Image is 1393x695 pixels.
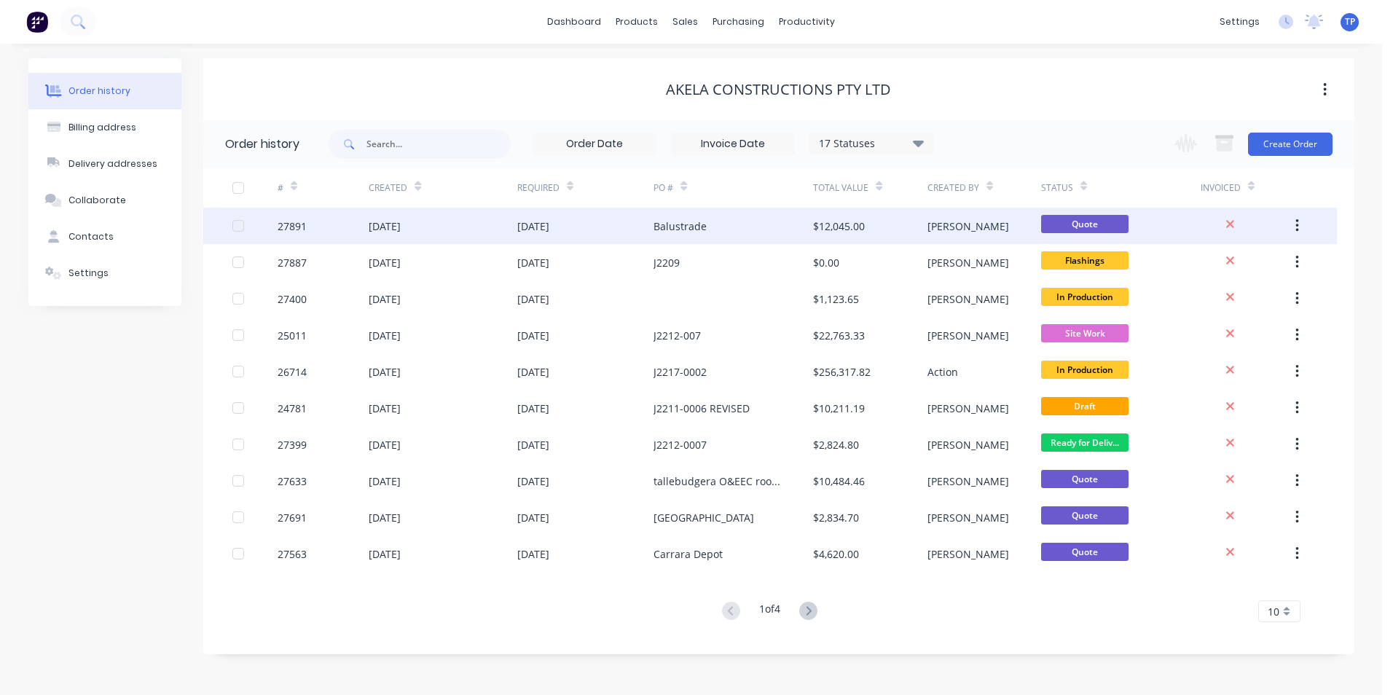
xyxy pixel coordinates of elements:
div: productivity [772,11,842,33]
button: Billing address [28,109,181,146]
div: [DATE] [369,255,401,270]
div: [PERSON_NAME] [927,474,1009,489]
input: Order Date [533,133,656,155]
div: purchasing [705,11,772,33]
div: $256,317.82 [813,364,871,380]
span: Quote [1041,543,1129,561]
div: Delivery addresses [68,157,157,170]
div: [DATE] [369,474,401,489]
div: [DATE] [369,546,401,562]
div: J2209 [654,255,680,270]
div: Created [369,168,517,208]
div: Contacts [68,230,114,243]
div: Invoiced [1201,181,1241,195]
div: [DATE] [369,510,401,525]
button: Delivery addresses [28,146,181,182]
div: [DATE] [369,437,401,452]
span: Quote [1041,506,1129,525]
div: Settings [68,267,109,280]
button: Create Order [1248,133,1333,156]
div: Invoiced [1201,168,1292,208]
div: Balustrade [654,219,707,234]
span: Site Work [1041,324,1129,342]
div: [DATE] [369,364,401,380]
div: Created [369,181,407,195]
div: [DATE] [369,401,401,416]
div: 17 Statuses [810,136,933,152]
button: Collaborate [28,182,181,219]
div: sales [665,11,705,33]
div: J2212-007 [654,328,701,343]
div: 27887 [278,255,307,270]
div: Order history [225,136,299,153]
div: [DATE] [517,219,549,234]
span: Ready for Deliv... [1041,433,1129,452]
div: [DATE] [517,401,549,416]
div: [PERSON_NAME] [927,437,1009,452]
div: [DATE] [517,474,549,489]
div: $1,123.65 [813,291,859,307]
img: Factory [26,11,48,33]
div: products [608,11,665,33]
div: J2211-0006 REVISED [654,401,750,416]
div: [PERSON_NAME] [927,255,1009,270]
div: 24781 [278,401,307,416]
div: tallebudgera O&EEC roof 1 & 2 [654,474,784,489]
span: In Production [1041,288,1129,306]
div: Collaborate [68,194,126,207]
div: $10,484.46 [813,474,865,489]
span: 10 [1268,604,1279,619]
div: $2,824.80 [813,437,859,452]
div: [DATE] [517,510,549,525]
div: Carrara Depot [654,546,723,562]
div: [DATE] [517,328,549,343]
div: [PERSON_NAME] [927,328,1009,343]
div: [DATE] [369,219,401,234]
div: $22,763.33 [813,328,865,343]
div: [DATE] [517,437,549,452]
div: $10,211.19 [813,401,865,416]
div: [DATE] [517,291,549,307]
div: Billing address [68,121,136,134]
div: settings [1212,11,1267,33]
div: # [278,181,283,195]
div: Action [927,364,958,380]
div: $4,620.00 [813,546,859,562]
span: TP [1345,15,1355,28]
div: [DATE] [517,364,549,380]
div: [PERSON_NAME] [927,219,1009,234]
div: [DATE] [369,291,401,307]
div: 27400 [278,291,307,307]
div: PO # [654,168,813,208]
div: # [278,168,369,208]
div: J2217-0002 [654,364,707,380]
div: 27633 [278,474,307,489]
div: Order history [68,85,130,98]
div: Created By [927,181,979,195]
div: Total Value [813,168,927,208]
div: 27691 [278,510,307,525]
div: [DATE] [517,255,549,270]
div: Required [517,168,654,208]
button: Contacts [28,219,181,255]
div: $2,834.70 [813,510,859,525]
div: [DATE] [369,328,401,343]
div: 25011 [278,328,307,343]
span: Draft [1041,397,1129,415]
input: Search... [366,130,511,159]
span: Flashings [1041,251,1129,270]
div: 1 of 4 [759,601,780,622]
div: [PERSON_NAME] [927,291,1009,307]
div: Total Value [813,181,868,195]
div: 27891 [278,219,307,234]
div: 26714 [278,364,307,380]
input: Invoice Date [672,133,794,155]
div: Status [1041,168,1201,208]
div: Created By [927,168,1041,208]
div: $12,045.00 [813,219,865,234]
div: Required [517,181,560,195]
div: Status [1041,181,1073,195]
span: In Production [1041,361,1129,379]
div: Akela Constructions Pty Ltd [666,81,891,98]
span: Quote [1041,215,1129,233]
